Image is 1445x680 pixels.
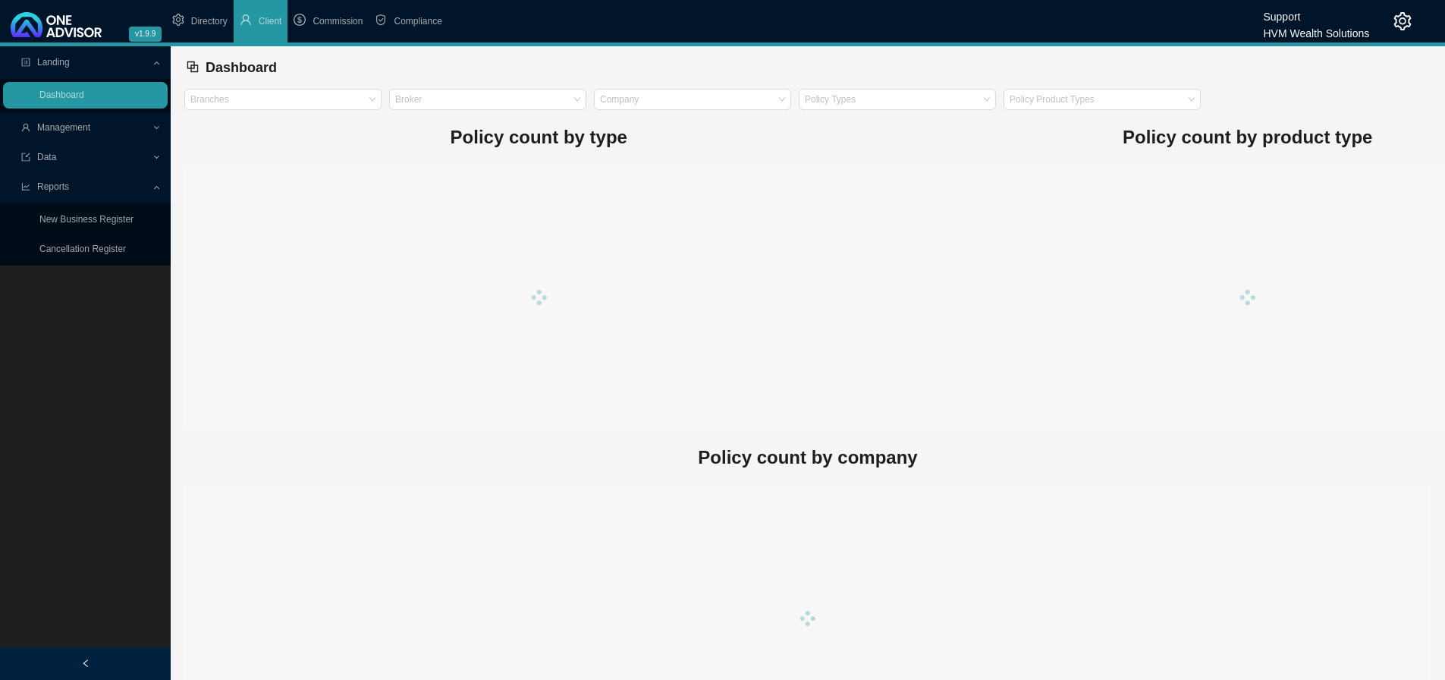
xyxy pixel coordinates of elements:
[240,14,252,26] span: user
[313,16,363,27] span: Commission
[21,182,30,191] span: line-chart
[21,58,30,67] span: profile
[1263,4,1369,20] div: Support
[11,12,102,37] img: 2df55531c6924b55f21c4cf5d4484680-logo-light.svg
[21,123,30,132] span: user
[37,152,56,162] span: Data
[184,122,894,153] h1: Policy count by type
[37,122,90,133] span: Management
[37,57,70,68] span: Landing
[39,90,84,100] a: Dashboard
[1263,20,1369,37] div: HVM Wealth Solutions
[21,153,30,162] span: import
[37,181,69,192] span: Reports
[191,16,228,27] span: Directory
[81,659,90,668] span: left
[375,14,387,26] span: safety
[1393,12,1412,30] span: setting
[206,60,277,75] span: Dashboard
[172,14,184,26] span: setting
[294,14,306,26] span: dollar
[184,442,1431,473] h1: Policy count by company
[39,244,126,254] a: Cancellation Register
[394,16,441,27] span: Compliance
[259,16,282,27] span: Client
[186,60,199,74] span: block
[129,27,162,42] span: v1.9.9
[39,214,134,225] a: New Business Register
